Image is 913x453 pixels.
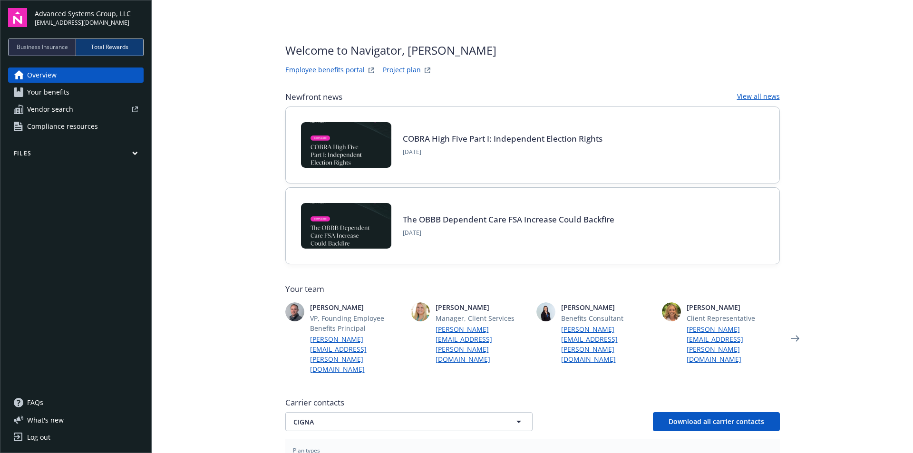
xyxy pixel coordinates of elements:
[403,214,614,225] a: The OBBB Dependent Care FSA Increase Could Backfire
[8,8,27,27] img: navigator-logo.svg
[787,331,803,346] a: Next
[8,119,144,134] a: Compliance resources
[35,19,131,27] span: [EMAIL_ADDRESS][DOMAIN_NAME]
[411,302,430,321] img: photo
[687,313,780,323] span: Client Representative
[403,229,614,237] span: [DATE]
[366,65,377,76] a: striveWebsite
[403,148,602,156] span: [DATE]
[662,302,681,321] img: photo
[8,102,144,117] a: Vendor search
[687,302,780,312] span: [PERSON_NAME]
[422,65,433,76] a: projectPlanWebsite
[737,91,780,103] a: View all news
[561,313,654,323] span: Benefits Consultant
[403,133,602,144] a: COBRA High Five Part I: Independent Election Rights
[383,65,421,76] a: Project plan
[669,417,764,426] span: Download all carrier contacts
[561,324,654,364] a: [PERSON_NAME][EMAIL_ADDRESS][PERSON_NAME][DOMAIN_NAME]
[8,395,144,410] a: FAQs
[27,395,43,410] span: FAQs
[310,313,403,333] span: VP, Founding Employee Benefits Principal
[35,9,131,19] span: Advanced Systems Group, LLC
[293,417,491,427] span: CIGNA
[285,42,496,59] span: Welcome to Navigator , [PERSON_NAME]
[27,415,64,425] span: What ' s new
[8,415,79,425] button: What's new
[35,8,144,27] button: Advanced Systems Group, LLC[EMAIL_ADDRESS][DOMAIN_NAME]
[301,122,391,168] img: BLOG-Card Image - Compliance - COBRA High Five Pt 1 07-18-25.jpg
[17,43,68,51] span: Business Insurance
[310,334,403,374] a: [PERSON_NAME][EMAIL_ADDRESS][PERSON_NAME][DOMAIN_NAME]
[436,313,529,323] span: Manager, Client Services
[91,43,128,51] span: Total Rewards
[27,67,57,83] span: Overview
[27,430,50,445] div: Log out
[285,91,342,103] span: Newfront news
[285,65,365,76] a: Employee benefits portal
[8,85,144,100] a: Your benefits
[285,412,533,431] button: CIGNA
[8,67,144,83] a: Overview
[285,283,780,295] span: Your team
[285,302,304,321] img: photo
[436,324,529,364] a: [PERSON_NAME][EMAIL_ADDRESS][PERSON_NAME][DOMAIN_NAME]
[436,302,529,312] span: [PERSON_NAME]
[310,302,403,312] span: [PERSON_NAME]
[536,302,555,321] img: photo
[27,102,73,117] span: Vendor search
[653,412,780,431] button: Download all carrier contacts
[285,397,780,408] span: Carrier contacts
[27,119,98,134] span: Compliance resources
[8,149,144,161] button: Files
[561,302,654,312] span: [PERSON_NAME]
[301,203,391,249] img: BLOG-Card Image - Compliance - OBBB Dep Care FSA - 08-01-25.jpg
[27,85,69,100] span: Your benefits
[687,324,780,364] a: [PERSON_NAME][EMAIL_ADDRESS][PERSON_NAME][DOMAIN_NAME]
